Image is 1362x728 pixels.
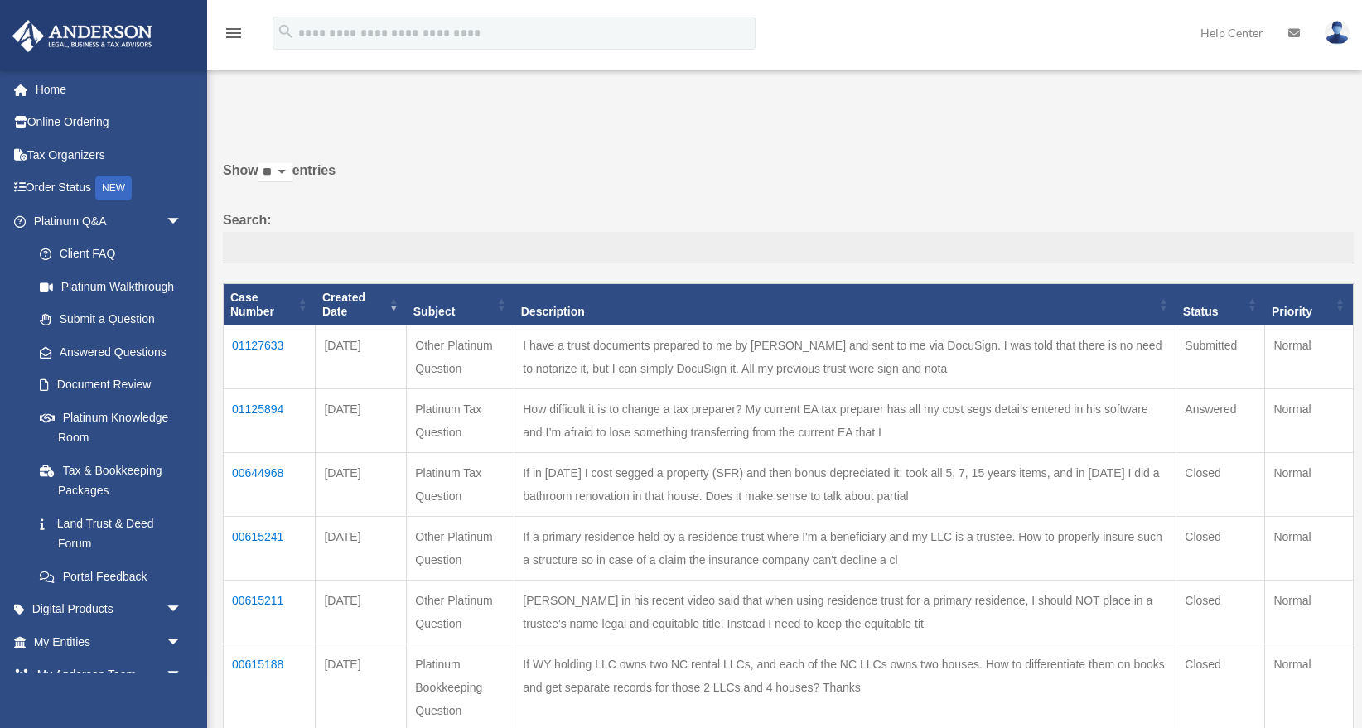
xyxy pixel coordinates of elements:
a: Portal Feedback [23,560,199,593]
td: Other Platinum Question [407,581,514,644]
a: My Anderson Teamarrow_drop_down [12,658,207,692]
a: Online Ordering [12,106,207,139]
a: Document Review [23,369,199,402]
td: If in [DATE] I cost segged a property (SFR) and then bonus depreciated it: took all 5, 7, 15 year... [514,453,1176,517]
td: Normal [1265,325,1354,389]
a: Tax Organizers [12,138,207,171]
a: Digital Productsarrow_drop_down [12,593,207,626]
a: Home [12,73,207,106]
a: Answered Questions [23,335,191,369]
td: [DATE] [316,325,407,389]
td: Platinum Tax Question [407,453,514,517]
label: Search: [223,209,1354,263]
td: Answered [1176,389,1265,453]
td: Normal [1265,389,1354,453]
td: Normal [1265,581,1354,644]
a: Submit a Question [23,303,199,336]
a: Land Trust & Deed Forum [23,507,199,560]
a: Tax & Bookkeeping Packages [23,454,199,507]
th: Subject: activate to sort column ascending [407,283,514,325]
span: arrow_drop_down [166,658,199,692]
a: Order StatusNEW [12,171,207,205]
select: Showentries [258,163,292,182]
td: Closed [1176,453,1265,517]
td: How difficult it is to change a tax preparer? My current EA tax preparer has all my cost segs det... [514,389,1176,453]
span: arrow_drop_down [166,625,199,659]
td: If a primary residence held by a residence trust where I'm a beneficiary and my LLC is a trustee.... [514,517,1176,581]
img: Anderson Advisors Platinum Portal [7,20,157,52]
td: Platinum Tax Question [407,389,514,453]
td: Normal [1265,517,1354,581]
td: Closed [1176,581,1265,644]
img: User Pic [1325,21,1350,45]
a: Platinum Q&Aarrow_drop_down [12,205,199,238]
td: Other Platinum Question [407,325,514,389]
i: menu [224,23,244,43]
input: Search: [223,232,1354,263]
td: Submitted [1176,325,1265,389]
span: arrow_drop_down [166,205,199,239]
td: 00644968 [224,453,316,517]
div: NEW [95,176,132,200]
a: Platinum Knowledge Room [23,401,199,454]
a: Client FAQ [23,238,199,271]
td: [DATE] [316,581,407,644]
td: [DATE] [316,517,407,581]
span: arrow_drop_down [166,593,199,627]
td: 00615211 [224,581,316,644]
td: I have a trust documents prepared to me by [PERSON_NAME] and sent to me via DocuSign. I was told ... [514,325,1176,389]
i: search [277,22,295,41]
a: Platinum Walkthrough [23,270,199,303]
th: Description: activate to sort column ascending [514,283,1176,325]
td: 01125894 [224,389,316,453]
td: [DATE] [316,389,407,453]
td: 00615241 [224,517,316,581]
td: Normal [1265,453,1354,517]
th: Created Date: activate to sort column ascending [316,283,407,325]
td: Closed [1176,517,1265,581]
td: 01127633 [224,325,316,389]
th: Status: activate to sort column ascending [1176,283,1265,325]
a: My Entitiesarrow_drop_down [12,625,207,658]
td: Other Platinum Question [407,517,514,581]
td: [PERSON_NAME] in his recent video said that when using residence trust for a primary residence, I... [514,581,1176,644]
th: Priority: activate to sort column ascending [1265,283,1354,325]
a: menu [224,29,244,43]
th: Case Number: activate to sort column ascending [224,283,316,325]
label: Show entries [223,159,1354,199]
td: [DATE] [316,453,407,517]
